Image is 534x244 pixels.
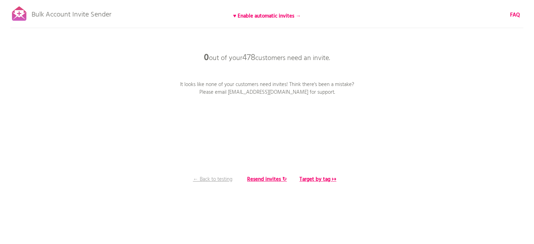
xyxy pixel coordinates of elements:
[204,51,209,65] b: 0
[510,11,520,19] a: FAQ
[186,176,239,183] p: ← Back to testing
[233,12,301,20] b: ♥ Enable automatic invites →
[162,47,373,68] p: out of your customers need an invite.
[299,175,336,184] b: Target by tag ↦
[247,175,287,184] b: Resend invites ↻
[179,81,355,96] p: It looks like none of your customers need invites! Think there's been a mistake? Please email [EM...
[242,51,255,65] span: 478
[32,4,111,22] p: Bulk Account Invite Sender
